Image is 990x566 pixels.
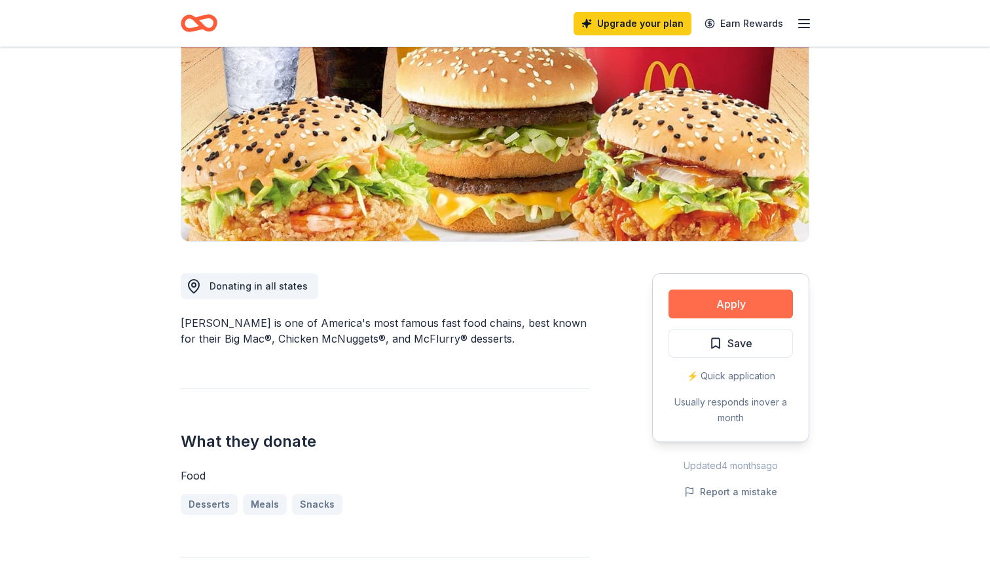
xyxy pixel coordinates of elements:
button: Report a mistake [684,484,777,500]
span: Save [727,335,752,352]
a: Upgrade your plan [574,12,691,35]
button: Apply [669,290,793,318]
h2: What they donate [181,431,589,452]
div: [PERSON_NAME] is one of America's most famous fast food chains, best known for their Big Mac®, Ch... [181,315,589,347]
div: Food [181,468,589,483]
div: Usually responds in over a month [669,394,793,426]
span: Donating in all states [210,280,308,292]
button: Save [669,329,793,358]
a: Home [181,8,217,39]
a: Earn Rewards [697,12,791,35]
div: Updated 4 months ago [652,458,809,474]
div: ⚡️ Quick application [669,368,793,384]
